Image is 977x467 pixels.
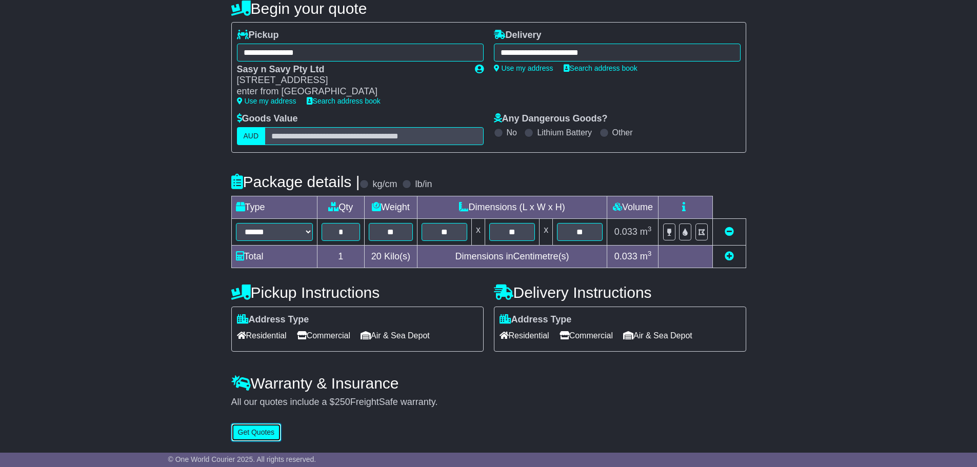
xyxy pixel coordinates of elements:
td: Volume [607,196,659,218]
span: m [640,251,652,261]
span: Air & Sea Depot [361,328,430,343]
span: Residential [500,328,549,343]
a: Search address book [307,97,381,105]
span: 20 [371,251,382,261]
div: Sasy n Savy Pty Ltd [237,64,465,75]
td: Dimensions (L x W x H) [417,196,607,218]
h4: Delivery Instructions [494,284,746,301]
sup: 3 [648,250,652,257]
sup: 3 [648,225,652,233]
td: Qty [317,196,365,218]
h4: Pickup Instructions [231,284,484,301]
td: x [471,218,485,245]
label: lb/in [415,179,432,190]
td: Kilo(s) [365,245,417,268]
label: AUD [237,127,266,145]
label: Any Dangerous Goods? [494,113,608,125]
a: Add new item [725,251,734,261]
td: Type [231,196,317,218]
td: Total [231,245,317,268]
span: Commercial [297,328,350,343]
label: No [507,128,517,137]
td: 1 [317,245,365,268]
td: x [540,218,553,245]
h4: Package details | [231,173,360,190]
span: 0.033 [614,251,637,261]
span: Commercial [560,328,613,343]
div: [STREET_ADDRESS] [237,75,465,86]
a: Use my address [237,97,296,105]
td: Weight [365,196,417,218]
span: 250 [335,397,350,407]
a: Search address book [564,64,637,72]
span: Air & Sea Depot [623,328,692,343]
label: kg/cm [372,179,397,190]
label: Address Type [237,314,309,326]
label: Lithium Battery [537,128,592,137]
span: © One World Courier 2025. All rights reserved. [168,455,316,463]
label: Address Type [500,314,572,326]
label: Pickup [237,30,279,41]
label: Goods Value [237,113,298,125]
label: Delivery [494,30,542,41]
button: Get Quotes [231,423,282,441]
td: Dimensions in Centimetre(s) [417,245,607,268]
span: Residential [237,328,287,343]
a: Use my address [494,64,553,72]
div: enter from [GEOGRAPHIC_DATA] [237,86,465,97]
div: All our quotes include a $ FreightSafe warranty. [231,397,746,408]
h4: Warranty & Insurance [231,375,746,392]
label: Other [612,128,633,137]
span: m [640,227,652,237]
a: Remove this item [725,227,734,237]
span: 0.033 [614,227,637,237]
